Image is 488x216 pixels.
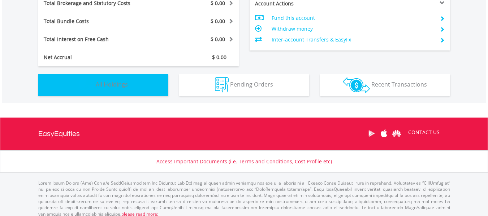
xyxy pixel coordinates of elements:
[96,80,128,88] span: All Holdings
[211,18,225,25] span: $ 0.00
[38,74,168,96] button: All Holdings
[343,77,370,93] img: transactions-zar-wht.png
[156,158,332,165] a: Access Important Documents (i.e. Terms and Conditions, Cost Profile etc)
[371,80,427,88] span: Recent Transactions
[38,18,155,25] div: Total Bundle Costs
[38,54,155,61] div: Net Accrual
[272,13,434,23] td: Fund this account
[215,77,229,93] img: pending_instructions-wht.png
[365,122,378,145] a: Google Play
[272,23,434,34] td: Withdraw money
[272,34,434,45] td: Inter-account Transfers & EasyFx
[378,122,390,145] a: Apple
[79,77,94,93] img: holdings-wht.png
[38,36,155,43] div: Total Interest on Free Cash
[212,54,226,61] span: $ 0.00
[403,122,445,142] a: CONTACT US
[179,74,309,96] button: Pending Orders
[230,80,273,88] span: Pending Orders
[211,36,225,43] span: $ 0.00
[390,122,403,145] a: Huawei
[38,118,80,150] a: EasyEquities
[320,74,450,96] button: Recent Transactions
